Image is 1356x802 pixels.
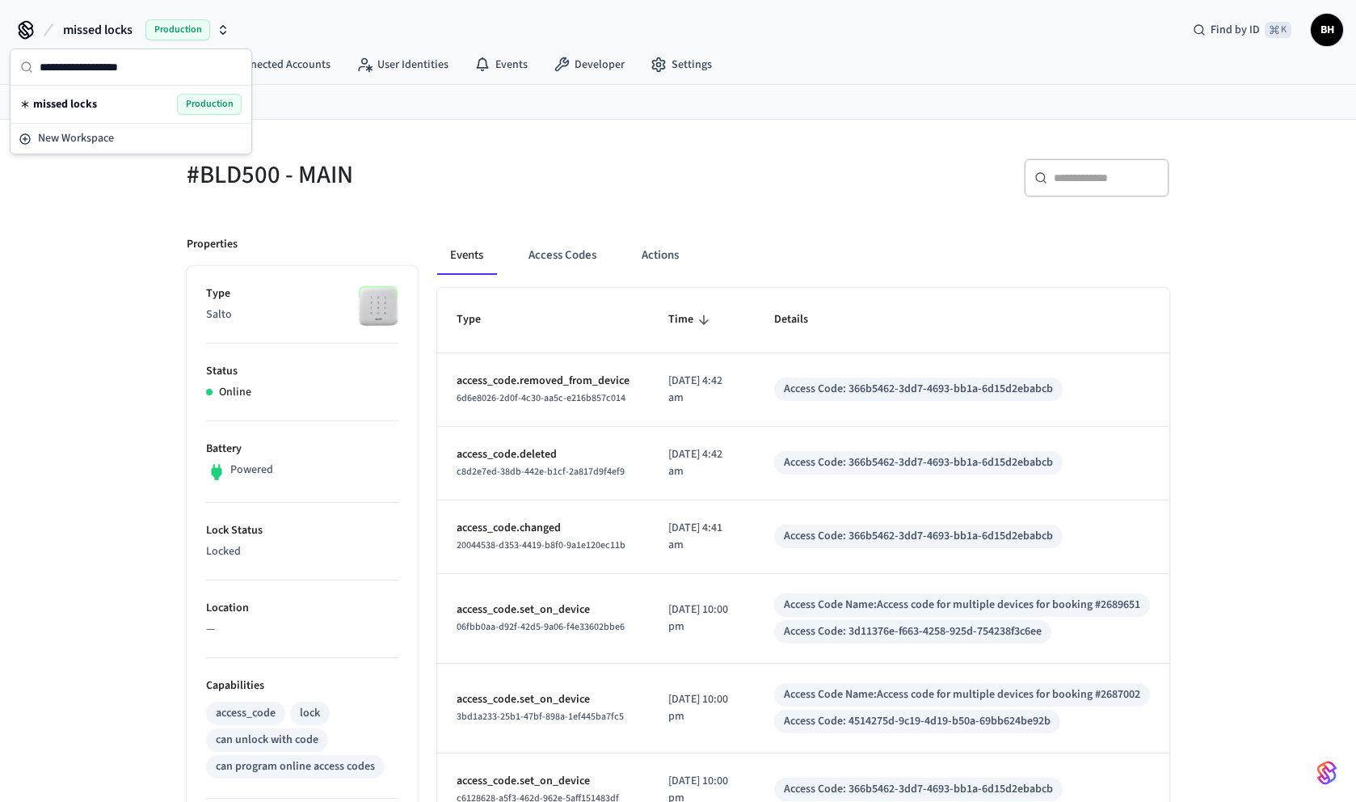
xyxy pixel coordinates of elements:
[187,236,238,253] p: Properties
[457,520,630,537] p: access_code.changed
[300,705,320,722] div: lock
[629,236,692,275] button: Actions
[1211,22,1260,38] span: Find by ID
[784,781,1053,798] div: Access Code: 366b5462-3dd7-4693-bb1a-6d15d2ebabcb
[145,19,210,40] span: Production
[784,623,1042,640] div: Access Code: 3d11376e-f663-4258-925d-754238f3c6ee
[358,285,398,326] img: salto_wallreader_pin
[206,285,398,302] p: Type
[784,597,1140,614] div: Access Code Name: Access code for multiple devices for booking #2689651
[1180,15,1304,44] div: Find by ID⌘ K
[457,710,624,724] span: 3bd1a233-25b1-47bf-898a-1ef445ba7fc5
[219,384,251,401] p: Online
[1311,14,1343,46] button: BH
[187,158,668,192] h5: #BLD500 - MAIN
[206,522,398,539] p: Lock Status
[63,20,133,40] span: missed locks
[216,732,318,749] div: can unlock with code
[206,621,398,638] p: —
[638,50,725,79] a: Settings
[457,538,625,552] span: 20044538-d353-4419-b8f0-9a1e120ec11b
[668,373,735,407] p: [DATE] 4:42 am
[541,50,638,79] a: Developer
[784,381,1053,398] div: Access Code: 366b5462-3dd7-4693-bb1a-6d15d2ebabcb
[668,691,735,725] p: [DATE] 10:00 pm
[1265,22,1291,38] span: ⌘ K
[206,363,398,380] p: Status
[12,125,250,152] button: New Workspace
[206,677,398,694] p: Capabilities
[457,307,502,332] span: Type
[1312,15,1341,44] span: BH
[206,441,398,458] p: Battery
[774,307,829,332] span: Details
[784,713,1051,730] div: Access Code: 4514275d-9c19-4d19-b50a-69bb624be92b
[437,236,1169,275] div: ant example
[230,462,273,479] p: Powered
[197,50,343,79] a: Connected Accounts
[216,758,375,775] div: can program online access codes
[1317,760,1337,786] img: SeamLogoGradient.69752ec5.svg
[457,446,630,463] p: access_code.deleted
[206,306,398,323] p: Salto
[516,236,609,275] button: Access Codes
[461,50,541,79] a: Events
[457,465,625,479] span: c8d2e7ed-38db-442e-b1cf-2a817d9f4ef9
[668,601,735,635] p: [DATE] 10:00 pm
[668,520,735,554] p: [DATE] 4:41 am
[216,705,276,722] div: access_code
[784,454,1053,471] div: Access Code: 366b5462-3dd7-4693-bb1a-6d15d2ebabcb
[437,236,496,275] button: Events
[457,373,630,390] p: access_code.removed_from_device
[668,446,735,480] p: [DATE] 4:42 am
[668,307,714,332] span: Time
[33,96,97,112] span: missed locks
[206,600,398,617] p: Location
[784,686,1140,703] div: Access Code Name: Access code for multiple devices for booking #2687002
[457,601,630,618] p: access_code.set_on_device
[206,543,398,560] p: Locked
[784,528,1053,545] div: Access Code: 366b5462-3dd7-4693-bb1a-6d15d2ebabcb
[457,691,630,708] p: access_code.set_on_device
[38,130,114,147] span: New Workspace
[177,94,242,115] span: Production
[457,391,625,405] span: 6d6e8026-2d0f-4c30-aa5c-e216b857c014
[457,773,630,790] p: access_code.set_on_device
[343,50,461,79] a: User Identities
[457,620,625,634] span: 06fbb0aa-d92f-42d5-9a06-f4e33602bbe6
[11,86,251,123] div: Suggestions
